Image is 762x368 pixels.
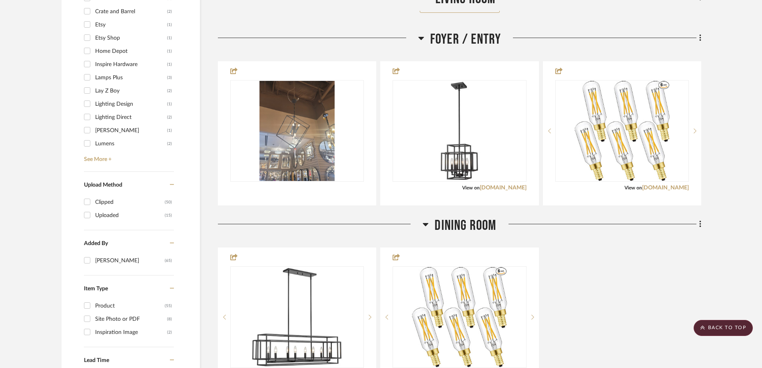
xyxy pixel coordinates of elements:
[231,80,363,181] div: 0
[165,300,172,312] div: (55)
[694,320,753,336] scroll-to-top-button: BACK TO TOP
[95,300,165,312] div: Product
[95,313,167,326] div: Site Photo or PDF
[167,45,172,58] div: (1)
[167,137,172,150] div: (2)
[393,267,526,368] div: 0
[247,267,347,367] img: Titania 44" Wide Matte Black 8-Light Linear Pendant
[624,185,642,190] span: View on
[167,326,172,339] div: (2)
[167,98,172,111] div: (1)
[95,111,167,124] div: Lighting Direct
[167,58,172,71] div: (1)
[95,98,167,111] div: Lighting Design
[165,209,172,222] div: (15)
[435,217,496,234] span: Dining Room
[462,185,480,190] span: View on
[84,241,108,246] span: Added By
[412,267,507,367] img: Dimmable T6 LED Bulbs, 4W E12 Edison Light Bulbs
[167,71,172,84] div: (3)
[167,32,172,44] div: (1)
[82,150,174,163] a: See More +
[95,58,167,71] div: Inspire Hardware
[642,185,689,191] a: [DOMAIN_NAME]
[95,196,165,209] div: Clipped
[430,31,501,48] span: Foyer / Entry
[95,18,167,31] div: Etsy
[84,358,109,363] span: Lead Time
[480,185,527,191] a: [DOMAIN_NAME]
[231,267,363,368] div: 0
[95,326,167,339] div: Inspiration Image
[556,80,688,181] div: 0
[95,45,167,58] div: Home Depot
[84,286,108,292] span: Item Type
[95,137,167,150] div: Lumens
[165,254,172,267] div: (65)
[95,209,165,222] div: Uploaded
[84,182,122,188] span: Upload Method
[95,124,167,137] div: [PERSON_NAME]
[95,254,165,267] div: [PERSON_NAME]
[167,5,172,18] div: (2)
[167,313,172,326] div: (8)
[95,32,167,44] div: Etsy Shop
[167,124,172,137] div: (1)
[259,81,335,181] img: Unknown
[165,196,172,209] div: (50)
[95,84,167,97] div: Lay Z Boy
[95,5,167,18] div: Crate and Barrel
[167,84,172,97] div: (2)
[95,71,167,84] div: Lamps Plus
[409,81,509,181] img: Z-Lite 4 Light Pendant in Matte Black Finish
[167,111,172,124] div: (2)
[167,18,172,31] div: (1)
[574,81,669,181] img: Dimmable T6 LED Bulbs, 4W E12 Edison Light Bulbs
